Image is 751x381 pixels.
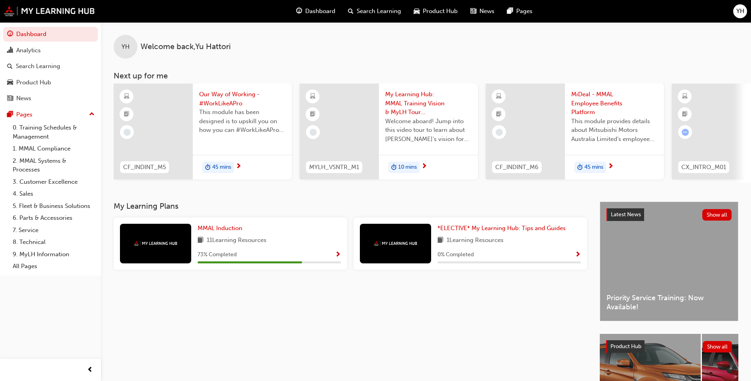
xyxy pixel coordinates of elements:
[577,162,583,173] span: duration-icon
[4,6,95,16] img: mmal
[571,90,658,117] span: MiDeal - MMAL Employee Benefits Platform
[198,236,203,246] span: book-icon
[437,250,474,259] span: 0 % Completed
[10,188,98,200] a: 4. Sales
[124,91,129,102] span: learningResourceType_ELEARNING-icon
[681,163,726,172] span: CX_INTRO_M01
[495,163,538,172] span: CF_INDINT_M6
[736,7,744,16] span: YH
[610,343,641,350] span: Product Hub
[199,90,285,108] span: Our Way of Working - #WorkLikeAPro
[134,241,177,246] img: mmal
[682,91,688,102] span: learningResourceType_ELEARNING-icon
[507,6,513,16] span: pages-icon
[114,84,292,179] a: CF_INDINT_M5Our Way of Working - #WorkLikeAProThis module has been designed is to upskill you on ...
[198,225,242,232] span: MMAL Induction
[3,107,98,122] button: Pages
[310,91,316,102] span: learningResourceType_ELEARNING-icon
[10,176,98,188] a: 3. Customer Excellence
[212,163,231,172] span: 45 mins
[16,46,41,55] div: Analytics
[10,143,98,155] a: 1. MMAL Compliance
[414,6,420,16] span: car-icon
[16,78,51,87] div: Product Hub
[10,260,98,272] a: All Pages
[421,163,427,170] span: next-icon
[3,59,98,74] a: Search Learning
[437,225,566,232] span: *ELECTIVE* My Learning Hub: Tips and Guides
[398,163,417,172] span: 10 mins
[310,129,317,136] span: learningRecordVerb_NONE-icon
[7,47,13,54] span: chart-icon
[296,6,302,16] span: guage-icon
[10,200,98,212] a: 5. Fleet & Business Solutions
[198,250,237,259] span: 73 % Completed
[10,224,98,236] a: 7. Service
[3,27,98,42] a: Dashboard
[7,95,13,102] span: news-icon
[385,117,472,144] span: Welcome aboard! Jump into this video tour to learn about [PERSON_NAME]'s vision for your learning...
[122,42,129,51] span: YH
[501,3,539,19] a: pages-iconPages
[470,6,476,16] span: news-icon
[305,7,335,16] span: Dashboard
[437,224,569,233] a: *ELECTIVE* My Learning Hub: Tips and Guides
[464,3,501,19] a: news-iconNews
[385,90,472,117] span: My Learning Hub: MMAL Training Vision & MyLH Tour (Elective)
[16,62,60,71] div: Search Learning
[7,79,13,86] span: car-icon
[7,63,13,70] span: search-icon
[486,84,664,179] a: CF_INDINT_M6MiDeal - MMAL Employee Benefits PlatformThis module provides details about Mitsubishi...
[733,4,747,18] button: YH
[606,340,732,353] a: Product HubShow all
[236,163,241,170] span: next-icon
[10,212,98,224] a: 6. Parts & Accessories
[16,110,32,119] div: Pages
[571,117,658,144] span: This module provides details about Mitsubishi Motors Australia Limited’s employee benefits platfo...
[407,3,464,19] a: car-iconProduct Hub
[357,7,401,16] span: Search Learning
[479,7,494,16] span: News
[447,236,504,246] span: 1 Learning Resources
[496,91,502,102] span: learningResourceType_ELEARNING-icon
[607,293,732,311] span: Priority Service Training: Now Available!
[575,251,581,259] span: Show Progress
[7,111,13,118] span: pages-icon
[141,42,231,51] span: Welcome back , Yu Hattori
[10,248,98,261] a: 9. MyLH Information
[10,236,98,248] a: 8. Technical
[702,209,732,221] button: Show all
[10,122,98,143] a: 0. Training Schedules & Management
[516,7,532,16] span: Pages
[496,129,503,136] span: learningRecordVerb_NONE-icon
[290,3,342,19] a: guage-iconDashboard
[608,163,614,170] span: next-icon
[300,84,478,179] a: MYLH_VSNTR_M1My Learning Hub: MMAL Training Vision & MyLH Tour (Elective)Welcome aboard! Jump int...
[89,109,95,120] span: up-icon
[437,236,443,246] span: book-icon
[335,250,341,260] button: Show Progress
[3,91,98,106] a: News
[123,163,166,172] span: CF_INDINT_M5
[101,71,751,80] h3: Next up for me
[7,31,13,38] span: guage-icon
[342,3,407,19] a: search-iconSearch Learning
[335,251,341,259] span: Show Progress
[124,129,131,136] span: learningRecordVerb_NONE-icon
[309,163,359,172] span: MYLH_VSNTR_M1
[3,25,98,107] button: DashboardAnalyticsSearch LearningProduct HubNews
[199,108,285,135] span: This module has been designed is to upskill you on how you can #WorkLikeAPro at Mitsubishi Motors...
[611,211,641,218] span: Latest News
[703,341,732,352] button: Show all
[348,6,354,16] span: search-icon
[374,241,417,246] img: mmal
[205,162,211,173] span: duration-icon
[10,155,98,176] a: 2. MMAL Systems & Processes
[3,75,98,90] a: Product Hub
[423,7,458,16] span: Product Hub
[682,109,688,120] span: booktick-icon
[496,109,502,120] span: booktick-icon
[87,365,93,375] span: prev-icon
